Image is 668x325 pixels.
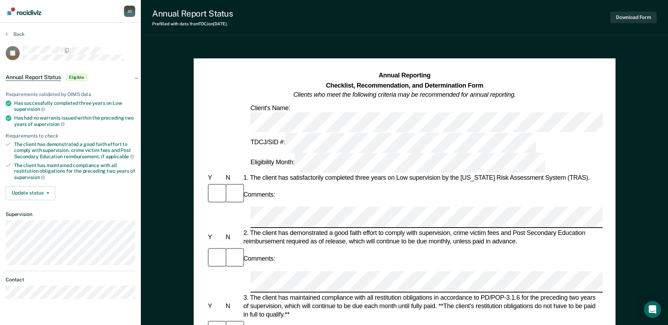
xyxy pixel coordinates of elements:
[6,277,135,283] dt: Contact
[242,229,603,246] div: 2. The client has demonstrated a good faith effort to comply with supervision, crime victim fees ...
[224,233,242,242] div: N
[249,133,537,153] div: TDCJ/SID #:
[14,106,45,112] span: supervision
[14,100,135,112] div: Has successfully completed three years on Low
[293,91,516,98] em: Clients who meet the following criteria may be recommended for annual reporting.
[6,186,55,200] button: Update status
[6,74,61,81] span: Annual Report Status
[14,162,135,180] div: The client has maintained compliance with all restitution obligations for the preceding two years of
[610,12,657,23] button: Download Form
[242,254,276,263] div: Comments:
[34,121,65,127] span: supervision
[6,211,135,217] dt: Supervision
[206,302,224,310] div: Y
[106,154,134,159] span: applicable
[326,82,483,89] strong: Checklist, Recommendation, and Determination Form
[242,293,603,319] div: 3. The client has maintained compliance with all restitution obligations in accordance to PD/POP-...
[644,301,661,318] div: Open Intercom Messenger
[124,6,135,17] div: J D
[206,233,224,242] div: Y
[249,153,547,173] div: Eligibility Month:
[224,173,242,182] div: N
[14,174,45,180] span: supervision
[14,141,135,159] div: The client has demonstrated a good faith effort to comply with supervision, crime victim fees and...
[152,21,233,26] div: Prefilled with data from TDCJ on [DATE] .
[379,72,430,79] strong: Annual Reporting
[14,115,135,127] div: Has had no warrants issued within the preceding two years of
[242,173,603,182] div: 1. The client has satisfactorily completed three years on Low supervision by the [US_STATE] Risk ...
[6,91,135,97] div: Requirements validated by OIMS data
[6,31,25,37] button: Back
[242,190,276,199] div: Comments:
[224,302,242,310] div: N
[124,6,135,17] button: Profile dropdown button
[152,8,233,19] div: Annual Report Status
[7,7,41,15] img: Recidiviz
[206,173,224,182] div: Y
[6,133,135,139] div: Requirements to check
[67,74,87,81] span: Eligible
